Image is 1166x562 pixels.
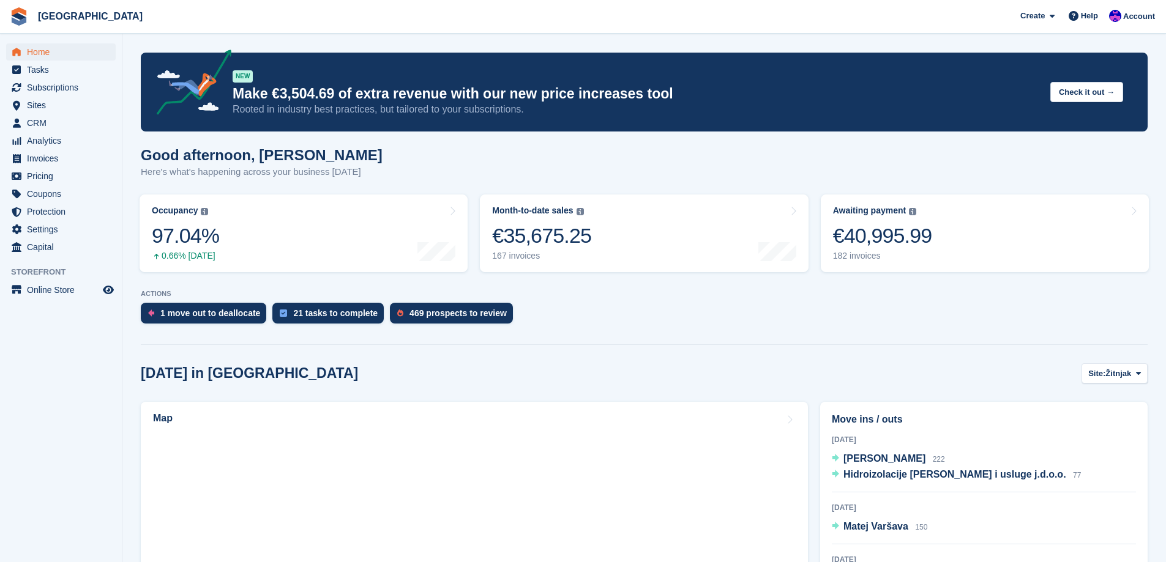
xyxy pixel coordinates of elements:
[201,208,208,215] img: icon-info-grey-7440780725fd019a000dd9b08b2336e03edf1995a4989e88bcd33f0948082b44.svg
[27,281,100,298] span: Online Store
[11,266,122,278] span: Storefront
[6,185,116,202] a: menu
[6,97,116,114] a: menu
[492,251,591,261] div: 167 invoices
[409,308,507,318] div: 469 prospects to review
[6,221,116,238] a: menu
[6,238,116,256] a: menu
[832,412,1136,427] h2: Move ins / outs
[1050,82,1123,102] button: Check it out →
[909,208,916,215] img: icon-info-grey-7440780725fd019a000dd9b08b2336e03edf1995a4989e88bcd33f0948082b44.svg
[843,469,1066,479] span: Hidroizolacije [PERSON_NAME] i usluge j.d.o.o.
[233,70,253,83] div: NEW
[933,455,945,464] span: 222
[148,309,154,317] img: move_outs_to_deallocate_icon-f764333ba52eb49d3ac5e1228854f67142a1ed5810a6f6cc68b1a99e826820c5.svg
[6,168,116,185] a: menu
[141,290,1148,298] p: ACTIONS
[233,103,1041,116] p: Rooted in industry best practices, but tailored to your subscriptions.
[152,223,219,248] div: 97.04%
[140,194,468,272] a: Occupancy 97.04% 0.66% [DATE]
[141,303,272,330] a: 1 move out to deallocate
[1088,368,1105,380] span: Site:
[6,281,116,298] a: menu
[833,205,906,216] div: Awaiting payment
[832,434,1136,445] div: [DATE]
[1020,10,1045,22] span: Create
[27,238,100,256] span: Capital
[833,223,932,248] div: €40,995.99
[6,203,116,220] a: menu
[152,251,219,261] div: 0.66% [DATE]
[6,61,116,78] a: menu
[1105,368,1131,380] span: Žitnjak
[141,365,358,382] h2: [DATE] in [GEOGRAPHIC_DATA]
[27,221,100,238] span: Settings
[27,43,100,61] span: Home
[272,303,390,330] a: 21 tasks to complete
[1073,471,1081,479] span: 77
[480,194,808,272] a: Month-to-date sales €35,675.25 167 invoices
[233,85,1041,103] p: Make €3,504.69 of extra revenue with our new price increases tool
[832,451,945,467] a: [PERSON_NAME] 222
[10,7,28,26] img: stora-icon-8386f47178a22dfd0bd8f6a31ec36ba5ce8667c1dd55bd0f319d3a0aa187defe.svg
[293,308,378,318] div: 21 tasks to complete
[1082,363,1148,383] button: Site: Žitnjak
[160,308,260,318] div: 1 move out to deallocate
[915,523,927,531] span: 150
[141,147,383,163] h1: Good afternoon, [PERSON_NAME]
[27,79,100,96] span: Subscriptions
[6,79,116,96] a: menu
[577,208,584,215] img: icon-info-grey-7440780725fd019a000dd9b08b2336e03edf1995a4989e88bcd33f0948082b44.svg
[492,223,591,248] div: €35,675.25
[397,309,403,317] img: prospect-51fa495bee0391a8d652442698ab0144808aea92771e9ea1ae160a38d050c398.svg
[280,309,287,317] img: task-75834270c22a3079a89374b754ae025e5fb1db73e45f91037f5363f120a921f8.svg
[153,413,173,424] h2: Map
[832,502,1136,513] div: [DATE]
[6,150,116,167] a: menu
[27,97,100,114] span: Sites
[832,467,1081,483] a: Hidroizolacije [PERSON_NAME] i usluge j.d.o.o. 77
[6,43,116,61] a: menu
[6,132,116,149] a: menu
[833,251,932,261] div: 182 invoices
[27,132,100,149] span: Analytics
[141,165,383,179] p: Here's what's happening across your business [DATE]
[27,150,100,167] span: Invoices
[6,114,116,131] a: menu
[492,205,573,216] div: Month-to-date sales
[1081,10,1098,22] span: Help
[843,521,908,531] span: Matej Varšava
[27,168,100,185] span: Pricing
[152,205,198,216] div: Occupancy
[27,185,100,202] span: Coupons
[832,519,927,535] a: Matej Varšava 150
[27,203,100,220] span: Protection
[146,50,232,119] img: price-adjustments-announcement-icon-8257ccfd72463d97f412b2fc003d46551f7dbcb40ab6d574587a9cd5c0d94...
[101,283,116,297] a: Preview store
[27,61,100,78] span: Tasks
[843,453,925,464] span: [PERSON_NAME]
[1123,10,1155,23] span: Account
[390,303,519,330] a: 469 prospects to review
[821,194,1149,272] a: Awaiting payment €40,995.99 182 invoices
[1109,10,1121,22] img: Ivan Gačić
[27,114,100,131] span: CRM
[33,6,148,26] a: [GEOGRAPHIC_DATA]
